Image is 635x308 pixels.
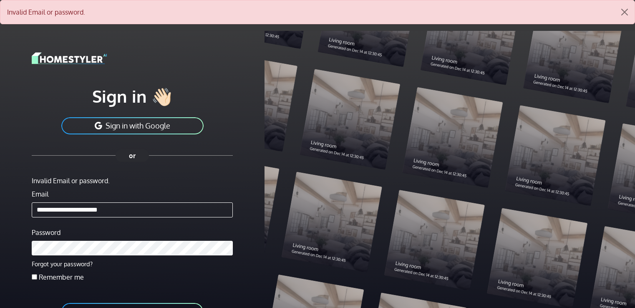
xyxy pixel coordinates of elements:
button: Sign in with Google [60,116,204,135]
img: logo-3de290ba35641baa71223ecac5eacb59cb85b4c7fdf211dc9aaecaaee71ea2f8.svg [32,51,107,66]
button: Close [615,0,635,24]
label: Email [32,189,48,199]
div: Invalid Email or password. [32,176,233,186]
h1: Sign in 👋🏻 [32,86,233,106]
label: Password [32,227,60,237]
a: Forgot your password? [32,260,93,268]
label: Remember me [39,272,84,282]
